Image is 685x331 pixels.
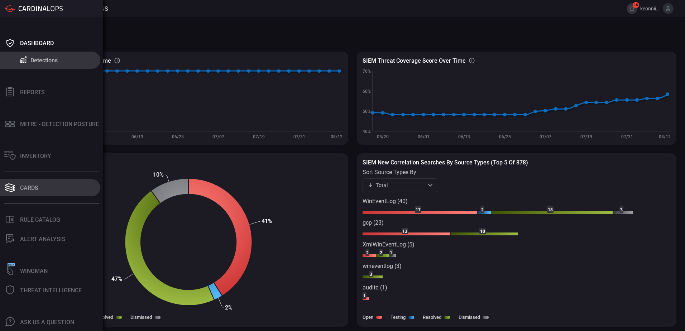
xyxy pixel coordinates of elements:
text: XmlWinEventLog (5) [363,241,415,248]
text: 1 [363,293,366,298]
span: 15 [633,2,639,8]
text: 06/13 [131,134,143,139]
text: 05/20 [377,134,389,139]
button: 15 [627,3,637,14]
text: 1 [390,250,392,255]
div: MITRE - Detection Posture [20,121,99,128]
text: 08/12 [331,134,342,139]
div: Ask Us A Question [20,319,74,326]
label: sort source types by [363,169,437,176]
div: Total [368,182,426,189]
div: Cards [20,184,38,191]
div: Rule Catalog [20,216,60,223]
text: 41% [262,218,272,225]
label: Testing [391,315,406,320]
text: 50% [363,109,371,114]
label: Dismissed [459,315,480,320]
text: 06/25 [172,134,184,139]
text: 60% [363,89,371,94]
text: 06/01 [418,134,430,139]
text: 47% [111,275,122,282]
text: gcp (23) [363,219,384,226]
text: 06/13 [458,134,470,139]
text: 2 [366,250,369,255]
text: 06/25 [499,134,511,139]
label: Open [363,315,373,320]
text: 08/12 [659,134,671,139]
div: Threat Intelligence [20,287,82,294]
div: Detections [30,57,58,64]
h3: SIEM New correlation searches by source types (Top 5 of 878) [363,159,671,166]
text: 07/31 [621,134,633,139]
text: 3 [620,207,623,212]
label: Dismissed [130,315,152,320]
text: 07/19 [253,134,265,139]
label: Resolved [423,315,441,320]
div: Dashboard [20,40,54,47]
text: 07/31 [293,134,305,139]
div: Inventory [20,153,51,159]
text: 10 [480,229,485,234]
text: 07/19 [580,134,592,139]
text: 2 [481,207,484,212]
text: 18 [548,207,553,212]
text: auditd (1) [363,284,387,291]
text: 70% [363,69,371,74]
text: 2% [225,304,233,311]
text: 2 [380,250,382,255]
text: 3 [370,272,372,277]
text: 07/07 [540,134,551,139]
text: 07/07 [212,134,224,139]
text: 17 [416,207,421,212]
text: WinEventLog (40) [363,198,408,205]
text: 10% [153,171,164,178]
label: Resolved [95,315,113,320]
text: 13 [402,229,407,234]
div: ALERT ANALYSIS [20,236,66,243]
div: Wingman [20,268,48,274]
h3: SIEM Threat coverage score over time [363,57,466,64]
span: keonnii.[PERSON_NAME] [640,6,660,11]
text: wineventlog (3) [363,263,402,269]
text: 40% [363,129,371,134]
div: Reports [20,89,45,96]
